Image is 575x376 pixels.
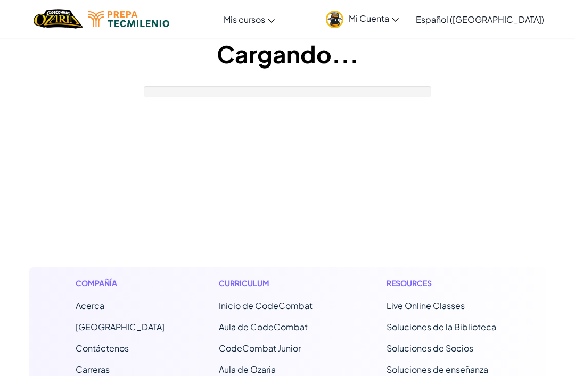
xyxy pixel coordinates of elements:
a: Mis cursos [218,5,280,34]
a: Mi Cuenta [321,2,404,36]
span: Mis cursos [224,14,265,25]
a: Carreras [76,364,110,375]
a: Soluciones de Socios [387,342,473,354]
a: Español ([GEOGRAPHIC_DATA]) [410,5,549,34]
h1: Curriculum [219,278,332,289]
img: Home [34,8,83,30]
a: [GEOGRAPHIC_DATA] [76,321,165,332]
span: Contáctenos [76,342,129,354]
a: Soluciones de la Biblioteca [387,321,496,332]
img: Tecmilenio logo [88,11,169,27]
img: avatar [326,11,343,28]
a: Soluciones de enseñanza [387,364,488,375]
a: Acerca [76,300,104,311]
a: Aula de Ozaria [219,364,276,375]
h1: Resources [387,278,500,289]
span: Mi Cuenta [349,13,399,24]
a: CodeCombat Junior [219,342,301,354]
a: Aula de CodeCombat [219,321,308,332]
span: Español ([GEOGRAPHIC_DATA]) [416,14,544,25]
h1: Compañía [76,278,165,289]
a: Ozaria by CodeCombat logo [34,8,83,30]
span: Inicio de CodeCombat [219,300,313,311]
a: Live Online Classes [387,300,465,311]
